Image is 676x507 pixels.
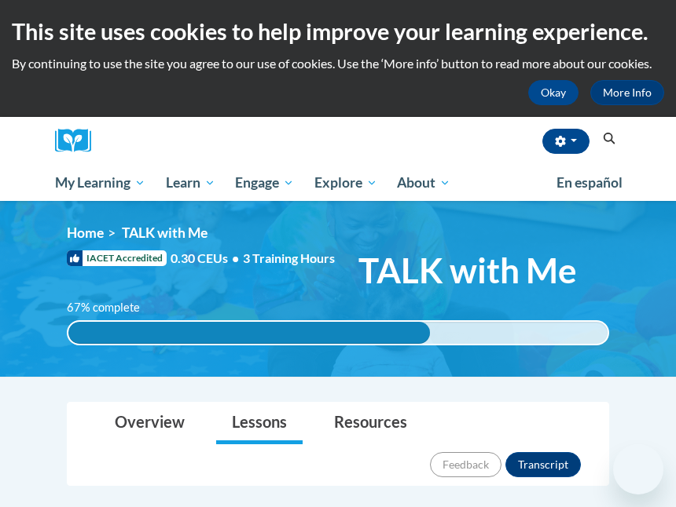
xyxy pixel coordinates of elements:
[12,16,664,47] h2: This site uses cookies to help improve your learning experience.
[430,452,501,477] button: Feedback
[45,165,156,201] a: My Learning
[171,250,243,267] span: 0.30 CEUs
[314,173,377,192] span: Explore
[67,299,157,316] label: 67% complete
[590,80,664,105] a: More Info
[542,129,590,154] button: Account Settings
[557,174,623,191] span: En español
[597,129,621,148] button: Search
[546,166,633,199] a: En español
[216,403,303,444] a: Lessons
[43,165,633,201] div: Main menu
[318,403,423,444] a: Resources
[55,173,145,192] span: My Learning
[99,403,200,444] a: Overview
[235,173,294,192] span: Engage
[304,165,388,201] a: Explore
[156,165,226,201] a: Learn
[232,250,239,265] span: •
[613,444,663,494] iframe: Button to launch messaging window
[505,452,581,477] button: Transcript
[55,129,102,153] a: Cox Campus
[225,165,304,201] a: Engage
[358,250,577,291] span: TALK with Me
[12,55,664,72] p: By continuing to use the site you agree to our use of cookies. Use the ‘More info’ button to read...
[67,250,167,266] span: IACET Accredited
[68,322,430,344] div: 67% complete
[243,250,335,265] span: 3 Training Hours
[528,80,579,105] button: Okay
[166,173,215,192] span: Learn
[67,224,104,241] a: Home
[55,129,102,153] img: Logo brand
[397,173,450,192] span: About
[388,165,461,201] a: About
[122,224,208,241] span: TALK with Me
